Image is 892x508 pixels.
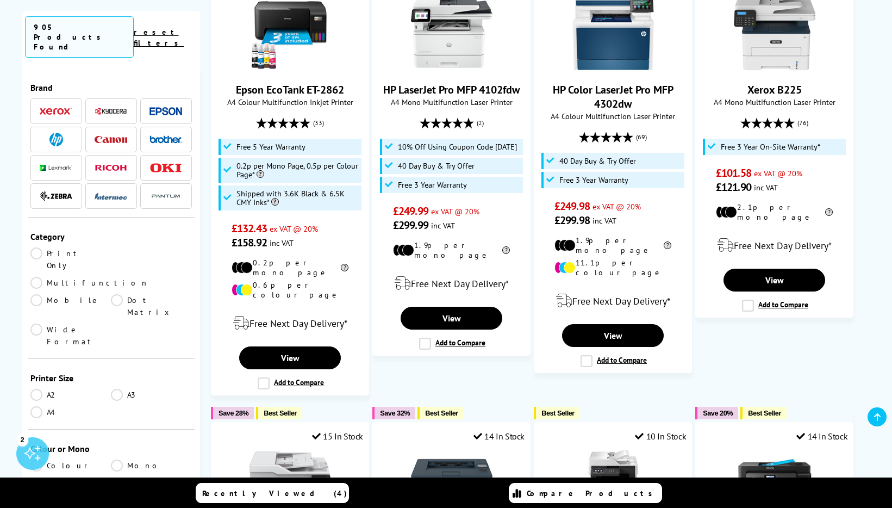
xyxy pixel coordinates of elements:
[111,294,192,318] a: Dot Matrix
[236,83,344,97] a: Epson EcoTank ET-2862
[30,406,111,418] a: A4
[477,113,484,133] span: (2)
[380,409,410,417] span: Save 32%
[393,218,428,232] span: £299.99
[219,409,248,417] span: Save 28%
[723,269,825,292] a: View
[748,409,781,417] span: Best Seller
[695,407,738,419] button: Save 20%
[149,189,182,203] a: Pantum
[721,143,820,151] span: Free 3 Year On-Site Warranty*
[95,133,127,146] a: Canon
[202,488,347,498] span: Recently Viewed (4)
[217,308,363,338] div: modal_delivery
[236,162,359,179] span: 0.2p per Mono Page, 0.5p per Colour Page*
[30,324,111,348] a: Wide Format
[270,238,294,248] span: inc VAT
[383,83,520,97] a: HP LaserJet Pro MFP 4102fdw
[236,143,305,151] span: Free 5 Year Warranty
[30,231,192,242] div: Category
[30,389,111,401] a: A2
[559,176,628,184] span: Free 3 Year Warranty
[473,431,525,442] div: 14 In Stock
[40,133,72,146] a: HP
[49,133,63,146] img: HP
[754,182,778,193] span: inc VAT
[572,63,654,74] a: HP Color LaserJet Pro MFP 4302dw
[239,346,340,369] a: View
[554,236,671,255] li: 1.9p per mono page
[562,324,663,347] a: View
[431,220,455,231] span: inc VAT
[211,407,254,419] button: Save 28%
[425,409,458,417] span: Best Seller
[95,165,127,171] img: Ricoh
[716,180,751,194] span: £121.90
[636,127,647,147] span: (69)
[111,389,192,401] a: A3
[30,294,111,318] a: Mobile
[534,407,580,419] button: Best Seller
[149,135,182,143] img: Brother
[16,433,28,445] div: 2
[236,189,359,207] span: Shipped with 3.6K Black & 6.5K CMY Inks*
[30,247,111,271] a: Print Only
[554,199,590,213] span: £249.98
[419,338,485,350] label: Add to Compare
[554,213,590,227] span: £299.98
[797,113,808,133] span: (76)
[553,83,673,111] a: HP Color LaserJet Pro MFP 4302dw
[95,161,127,175] a: Ricoh
[30,460,111,472] a: Colour
[401,307,502,330] a: View
[747,83,802,97] a: Xerox B225
[258,377,324,389] label: Add to Compare
[95,107,127,115] img: Kyocera
[716,166,751,180] span: £101.58
[411,63,492,74] a: HP LaserJet Pro MFP 4102fdw
[527,488,658,498] span: Compare Products
[703,409,733,417] span: Save 20%
[149,163,182,172] img: OKI
[270,224,318,234] span: ex VAT @ 20%
[554,258,671,277] li: 11.1p per colour page
[592,201,641,212] span: ex VAT @ 20%
[701,230,847,261] div: modal_delivery
[635,431,686,442] div: 10 In Stock
[95,193,127,200] img: Intermec
[541,409,575,417] span: Best Seller
[40,104,72,118] a: Xerox
[398,162,475,170] span: 40 Day Buy & Try Offer
[40,191,72,202] img: Zebra
[149,161,182,175] a: OKI
[25,16,134,58] span: 905 Products Found
[232,221,267,236] span: £132.43
[592,215,616,226] span: inc VAT
[95,189,127,203] a: Intermec
[149,104,182,118] a: Epson
[40,165,72,171] img: Lexmark
[398,181,467,189] span: Free 3 Year Warranty
[232,258,348,277] li: 0.2p per mono page
[111,460,192,472] a: Mono
[95,104,127,118] a: Kyocera
[249,63,331,74] a: Epson EcoTank ET-2862
[716,202,833,222] li: 2.1p per mono page
[232,236,267,250] span: £158.92
[30,373,192,383] div: Printer Size
[313,113,324,133] span: (33)
[217,97,363,107] span: A4 Colour Multifunction Inkjet Printer
[30,443,192,454] div: Colour or Mono
[701,97,847,107] span: A4 Mono Multifunction Laser Printer
[540,286,686,316] div: modal_delivery
[196,483,349,503] a: Recently Viewed (4)
[742,300,808,312] label: Add to Compare
[378,268,525,299] div: modal_delivery
[40,189,72,203] a: Zebra
[581,355,647,367] label: Add to Compare
[398,143,517,151] span: 10% Off Using Coupon Code [DATE]
[540,111,686,121] span: A4 Colour Multifunction Laser Printer
[754,168,802,178] span: ex VAT @ 20%
[431,206,479,216] span: ex VAT @ 20%
[734,63,815,74] a: Xerox B225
